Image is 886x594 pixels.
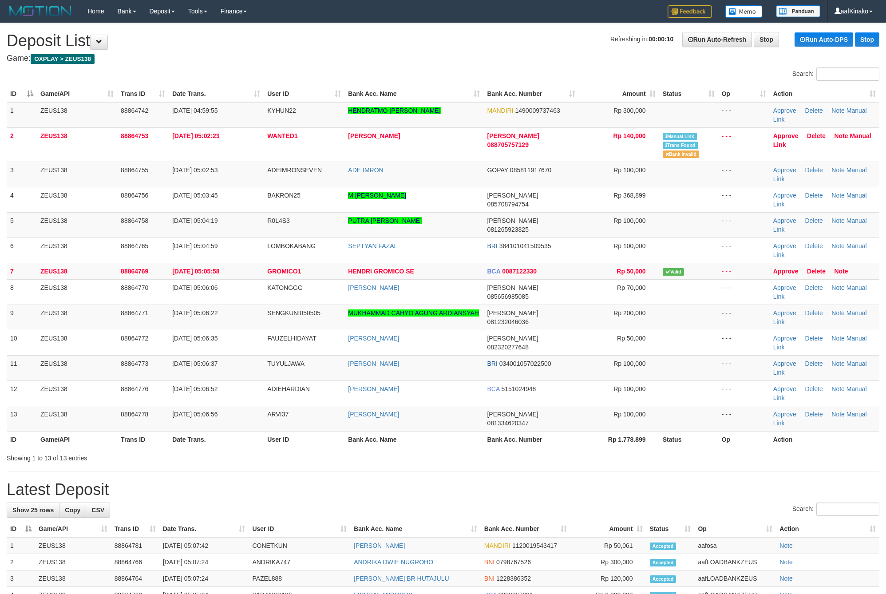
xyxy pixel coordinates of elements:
[267,385,310,392] span: ADIEHARDIAN
[264,431,344,447] th: User ID
[172,268,219,275] span: [DATE] 05:05:58
[487,268,500,275] span: BCA
[7,263,37,279] td: 7
[773,411,796,418] a: Approve
[718,330,770,355] td: - - -
[805,242,823,249] a: Delete
[694,521,776,537] th: Op: activate to sort column ascending
[7,279,37,305] td: 8
[172,192,218,199] span: [DATE] 05:03:45
[805,192,823,199] a: Delete
[650,543,676,550] span: Accepted
[779,542,793,549] a: Note
[121,360,148,367] span: 88864773
[613,217,645,224] span: Rp 100,000
[835,268,848,275] a: Note
[773,107,867,123] a: Manual Link
[121,268,148,275] span: 88864769
[7,32,879,50] h1: Deposit List
[267,107,296,114] span: KYHUN22
[718,305,770,330] td: - - -
[502,268,537,275] span: Copy 0087122330 to clipboard
[718,380,770,406] td: - - -
[650,559,676,566] span: Accepted
[510,166,551,174] span: Copy 085811917670 to clipboard
[694,570,776,587] td: aafLOADBANKZEUS
[773,385,796,392] a: Approve
[483,86,578,102] th: Bank Acc. Number: activate to sort column ascending
[831,107,845,114] a: Note
[348,192,406,199] a: M [PERSON_NAME]
[805,385,823,392] a: Delete
[37,305,117,330] td: ZEUS138
[773,360,867,376] a: Manual Link
[831,166,845,174] a: Note
[121,217,148,224] span: 88864758
[264,86,344,102] th: User ID: activate to sort column ascending
[487,141,528,148] span: Copy 088705757129 to clipboard
[354,575,449,582] a: [PERSON_NAME] BR HUTAJULU
[831,335,845,342] a: Note
[779,558,793,566] a: Note
[795,32,853,47] a: Run Auto-DPS
[35,537,111,554] td: ZEUS138
[348,132,400,139] a: [PERSON_NAME]
[172,166,218,174] span: [DATE] 05:02:53
[807,268,826,275] a: Delete
[121,309,148,317] span: 88864771
[613,166,645,174] span: Rp 100,000
[718,355,770,380] td: - - -
[773,335,796,342] a: Approve
[663,142,698,149] span: Similar transaction found
[613,107,645,114] span: Rp 300,000
[267,132,297,139] span: WANTED1
[348,268,414,275] a: HENDRI GROMICO SE
[487,132,539,139] span: [PERSON_NAME]
[37,86,117,102] th: Game/API: activate to sort column ascending
[579,86,659,102] th: Amount: activate to sort column ascending
[267,411,289,418] span: ARVI37
[501,385,536,392] span: Copy 5151024948 to clipboard
[718,406,770,431] td: - - -
[487,293,528,300] span: Copy 085656985085 to clipboard
[773,217,867,233] a: Manual Link
[121,411,148,418] span: 88864778
[770,86,879,102] th: Action: activate to sort column ascending
[773,385,867,401] a: Manual Link
[348,166,383,174] a: ADE IMRON
[7,380,37,406] td: 12
[249,537,350,554] td: CONETKUN
[718,431,770,447] th: Op
[773,166,796,174] a: Approve
[7,305,37,330] td: 9
[805,335,823,342] a: Delete
[487,217,538,224] span: [PERSON_NAME]
[350,521,481,537] th: Bank Acc. Name: activate to sort column ascending
[35,554,111,570] td: ZEUS138
[487,201,528,208] span: Copy 085708794754 to clipboard
[172,217,218,224] span: [DATE] 05:04:19
[663,133,697,140] span: Manually Linked
[7,503,59,518] a: Show 25 rows
[37,127,117,162] td: ZEUS138
[613,385,645,392] span: Rp 100,000
[831,309,845,317] a: Note
[7,162,37,187] td: 3
[121,335,148,342] span: 88864772
[481,521,570,537] th: Bank Acc. Number: activate to sort column ascending
[7,238,37,263] td: 6
[718,212,770,238] td: - - -
[512,542,557,549] span: Copy 1120019543417 to clipboard
[37,212,117,238] td: ZEUS138
[805,411,823,418] a: Delete
[570,554,646,570] td: Rp 300,000
[773,192,867,208] a: Manual Link
[121,132,148,139] span: 88864753
[111,570,159,587] td: 88864764
[348,360,399,367] a: [PERSON_NAME]
[86,503,110,518] a: CSV
[610,36,673,43] span: Refreshing in:
[649,36,673,43] strong: 00:00:10
[718,187,770,212] td: - - -
[754,32,779,47] a: Stop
